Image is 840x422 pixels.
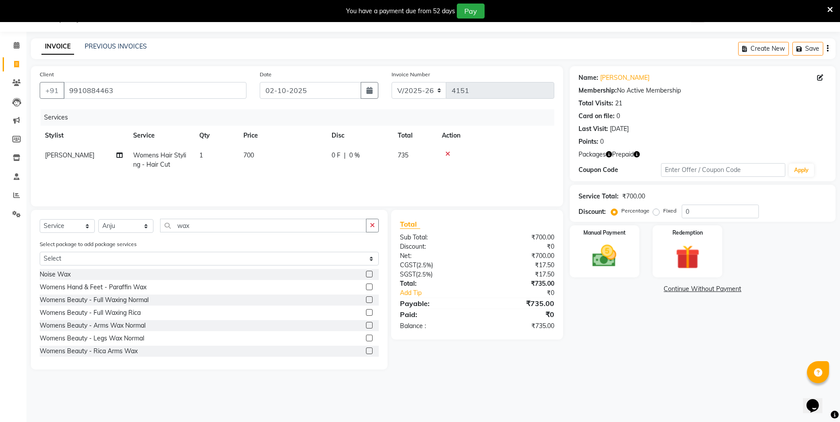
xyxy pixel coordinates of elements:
span: Womens Hair Styling - Hair Cut [133,151,186,168]
th: Total [392,126,437,146]
button: Create New [738,42,789,56]
div: 0 [616,112,620,121]
div: ₹700.00 [477,251,561,261]
a: PREVIOUS INVOICES [85,42,147,50]
label: Percentage [621,207,650,215]
label: Invoice Number [392,71,430,78]
div: ₹0 [477,309,561,320]
input: Search or Scan [160,219,366,232]
div: Balance : [393,321,477,331]
div: Services [41,109,561,126]
th: Price [238,126,326,146]
div: Paid: [393,309,477,320]
div: ₹0 [491,288,561,298]
th: Stylist [40,126,128,146]
a: INVOICE [41,39,74,55]
span: 700 [243,151,254,159]
div: Payable: [393,298,477,309]
span: Prepaid [612,150,634,159]
div: Total: [393,279,477,288]
a: [PERSON_NAME] [600,73,650,82]
div: [DATE] [610,124,629,134]
div: You have a payment due from 52 days [346,7,455,16]
div: Net: [393,251,477,261]
button: Apply [789,164,814,177]
div: Membership: [579,86,617,95]
div: 0 [600,137,604,146]
span: Total [400,220,420,229]
label: Date [260,71,272,78]
div: Discount: [579,207,606,217]
label: Client [40,71,54,78]
div: ( ) [393,261,477,270]
div: ₹735.00 [477,298,561,309]
span: 0 % [349,151,360,160]
th: Disc [326,126,392,146]
label: Select package to add package services [40,240,137,248]
img: _gift.svg [668,242,707,272]
button: +91 [40,82,64,99]
button: Pay [457,4,485,19]
label: Fixed [663,207,676,215]
div: Last Visit: [579,124,608,134]
div: Womens Beauty - Rica Arms Wax [40,347,138,356]
span: 2.5% [418,271,431,278]
div: No Active Membership [579,86,827,95]
div: Points: [579,137,598,146]
th: Action [437,126,554,146]
th: Qty [194,126,238,146]
div: Noise Wax [40,270,71,279]
span: 2.5% [418,261,431,269]
iframe: chat widget [803,387,831,413]
div: Womens Hand & Feet - Paraffin Wax [40,283,146,292]
input: Enter Offer / Coupon Code [661,163,785,177]
div: 21 [615,99,622,108]
label: Manual Payment [583,229,626,237]
button: Save [792,42,823,56]
div: Total Visits: [579,99,613,108]
th: Service [128,126,194,146]
div: ₹700.00 [622,192,645,201]
div: ₹17.50 [477,261,561,270]
span: 735 [398,151,408,159]
img: _cash.svg [585,242,624,270]
span: SGST [400,270,416,278]
div: Womens Beauty - Full Waxing Normal [40,295,149,305]
div: Womens Beauty - Full Waxing Rica [40,308,141,317]
span: 1 [199,151,203,159]
div: Womens Beauty - Legs Wax Normal [40,334,144,343]
div: ₹735.00 [477,279,561,288]
input: Search by Name/Mobile/Email/Code [63,82,246,99]
span: 0 F [332,151,340,160]
div: Discount: [393,242,477,251]
span: [PERSON_NAME] [45,151,94,159]
div: Card on file: [579,112,615,121]
div: Coupon Code [579,165,661,175]
div: Service Total: [579,192,619,201]
div: Womens Beauty - Arms Wax Normal [40,321,146,330]
a: Add Tip [393,288,491,298]
div: ₹17.50 [477,270,561,279]
div: ₹0 [477,242,561,251]
div: Sub Total: [393,233,477,242]
div: ₹735.00 [477,321,561,331]
label: Redemption [672,229,703,237]
div: ₹700.00 [477,233,561,242]
a: Continue Without Payment [571,284,834,294]
div: ( ) [393,270,477,279]
span: | [344,151,346,160]
span: CGST [400,261,416,269]
div: Name: [579,73,598,82]
span: Packages [579,150,606,159]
